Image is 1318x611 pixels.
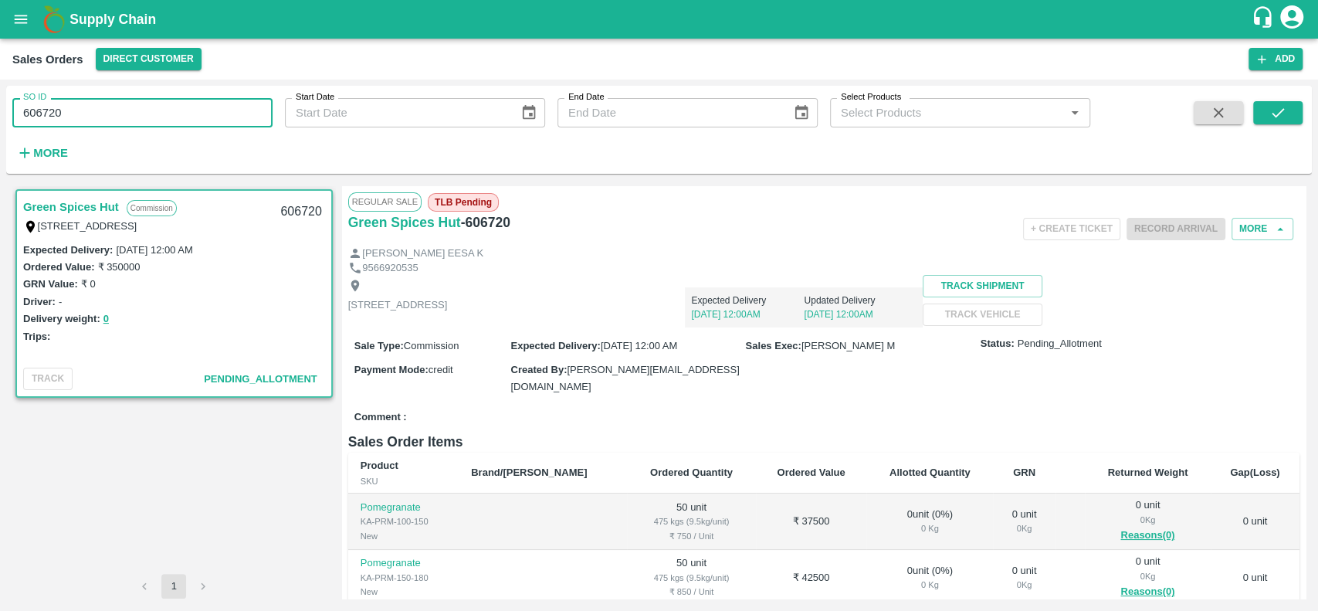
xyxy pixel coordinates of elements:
img: logo [39,4,69,35]
span: Pending_Allotment [1018,337,1102,351]
p: [PERSON_NAME] EESA K [362,246,483,261]
p: [DATE] 12:00AM [691,307,804,321]
label: Ordered Value: [23,261,94,273]
div: ₹ 850 / Unit [639,585,743,599]
label: ₹ 350000 [97,261,140,273]
div: 0 Kg [879,578,981,592]
b: Ordered Value [777,467,845,478]
div: 475 kgs (9.5kg/unit) [639,571,743,585]
p: Pomegranate [361,556,446,571]
div: ₹ 750 / Unit [639,529,743,543]
label: Sale Type : [354,340,404,351]
button: page 1 [161,574,186,599]
span: TLB Pending [428,193,499,212]
label: Created By : [510,364,567,375]
b: Allotted Quantity [889,467,971,478]
p: [STREET_ADDRESS] [348,298,448,313]
label: ₹ 0 [81,278,96,290]
td: 0 unit [1211,494,1299,550]
button: Reasons(0) [1097,527,1198,545]
div: 0 Kg [1097,513,1198,527]
div: SKU [361,474,446,488]
button: More [1232,218,1293,240]
span: Please dispatch the trip before ending [1127,222,1225,234]
b: Returned Weight [1108,467,1188,478]
span: Regular Sale [348,192,422,211]
div: 0 unit [1097,498,1198,545]
span: Commission [404,340,459,351]
div: 0 Kg [1097,569,1198,583]
label: - [59,296,62,307]
button: More [12,140,72,166]
label: Trips: [23,331,50,342]
div: 0 unit ( 0 %) [879,507,981,536]
label: Status: [981,337,1015,351]
td: 50 unit [627,494,755,550]
p: [DATE] 12:00AM [804,307,917,321]
b: Ordered Quantity [650,467,733,478]
label: Select Products [841,91,901,104]
p: Expected Delivery [691,294,804,307]
b: Brand/[PERSON_NAME] [471,467,587,478]
td: ₹ 42500 [756,550,867,606]
button: Choose date [787,98,816,127]
h6: Sales Order Items [348,431,1299,453]
p: Commission [127,200,177,216]
input: Start Date [285,98,508,127]
button: Add [1249,48,1303,70]
span: Pending_Allotment [204,373,317,385]
button: Track Shipment [923,275,1042,297]
div: 0 unit [1097,555,1198,601]
label: Expected Delivery : [23,244,113,256]
label: Payment Mode : [354,364,429,375]
div: 0 unit [1005,564,1043,592]
button: 0 [103,311,109,328]
p: Updated Delivery [804,294,917,307]
div: account of current user [1278,3,1306,36]
button: Select DC [96,48,202,70]
span: credit [429,364,453,375]
div: 606720 [271,194,330,230]
label: Driver: [23,296,56,307]
div: customer-support [1251,5,1278,33]
input: Select Products [835,103,1060,123]
td: ₹ 37500 [756,494,867,550]
div: 0 Kg [1005,521,1043,535]
div: 0 unit ( 0 %) [879,564,981,592]
label: GRN Value: [23,278,78,290]
div: 0 Kg [879,521,981,535]
td: 0 unit [1211,550,1299,606]
b: Supply Chain [69,12,156,27]
label: Comment : [354,410,407,425]
div: New [361,529,446,543]
span: [PERSON_NAME][EMAIL_ADDRESS][DOMAIN_NAME] [510,364,739,392]
a: Green Spices Hut [23,197,119,217]
b: Product [361,460,398,471]
a: Green Spices Hut [348,212,461,233]
input: Enter SO ID [12,98,273,127]
div: 0 Kg [1005,578,1043,592]
label: Start Date [296,91,334,104]
a: Supply Chain [69,8,1251,30]
div: KA-PRM-150-180 [361,571,446,585]
b: GRN [1013,467,1035,478]
div: KA-PRM-100-150 [361,514,446,528]
span: [PERSON_NAME] M [801,340,895,351]
nav: pagination navigation [130,574,218,599]
strong: More [33,147,68,159]
input: End Date [557,98,781,127]
div: Sales Orders [12,49,83,70]
label: [DATE] 12:00 AM [116,244,192,256]
label: SO ID [23,91,46,104]
button: Reasons(0) [1097,583,1198,601]
label: End Date [568,91,604,104]
td: 50 unit [627,550,755,606]
b: Gap(Loss) [1230,467,1279,478]
h6: - 606720 [461,212,510,233]
span: [DATE] 12:00 AM [601,340,677,351]
label: Sales Exec : [746,340,801,351]
div: New [361,585,446,599]
label: Expected Delivery : [510,340,600,351]
div: 0 unit [1005,507,1043,536]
